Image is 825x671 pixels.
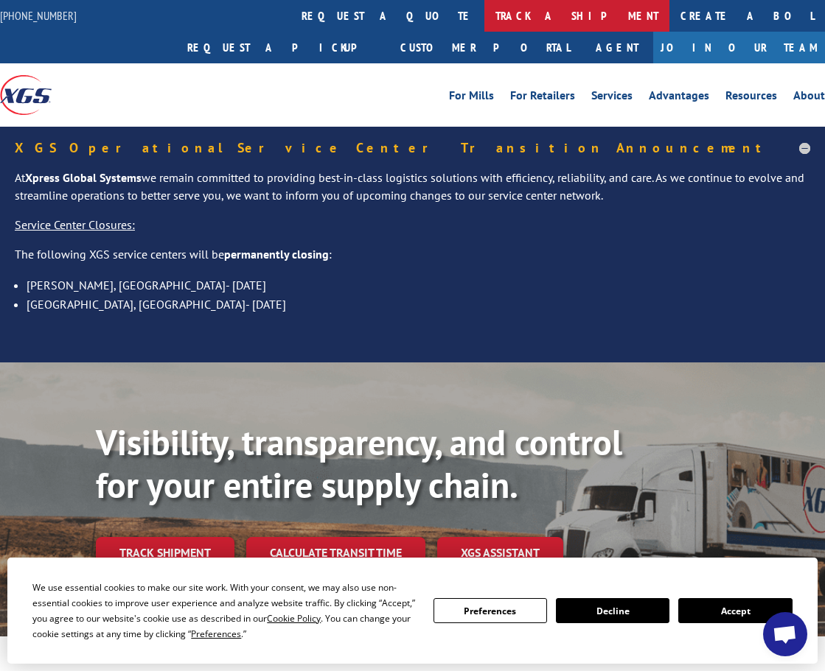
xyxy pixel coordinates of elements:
div: We use essential cookies to make our site work. With your consent, we may also use non-essential ... [32,580,415,642]
b: Visibility, transparency, and control for your entire supply chain. [96,419,622,507]
div: Cookie Consent Prompt [7,558,818,664]
a: Track shipment [96,537,234,568]
a: About [793,90,825,106]
a: XGS ASSISTANT [437,537,563,569]
a: Agent [581,32,653,63]
a: Services [591,90,633,106]
span: Cookie Policy [267,612,321,625]
a: Open chat [763,612,807,656]
a: Advantages [649,90,709,106]
button: Decline [556,598,669,623]
a: Calculate transit time [246,537,425,569]
a: Resources [725,90,777,106]
u: Service Center Closures: [15,217,135,232]
button: Preferences [434,598,547,623]
a: For Mills [449,90,494,106]
a: Request a pickup [176,32,389,63]
button: Accept [678,598,792,623]
li: [PERSON_NAME], [GEOGRAPHIC_DATA]- [DATE] [27,275,810,295]
span: Preferences [191,628,241,640]
strong: permanently closing [224,247,329,261]
h5: XGS Operational Service Center Transition Announcement [15,141,810,155]
a: For Retailers [510,90,575,106]
p: The following XGS service centers will be : [15,246,810,275]
a: Customer Portal [389,32,581,63]
strong: Xpress Global Systems [25,170,142,185]
a: Join Our Team [653,32,825,63]
li: [GEOGRAPHIC_DATA], [GEOGRAPHIC_DATA]- [DATE] [27,295,810,314]
p: At we remain committed to providing best-in-class logistics solutions with efficiency, reliabilit... [15,169,810,217]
